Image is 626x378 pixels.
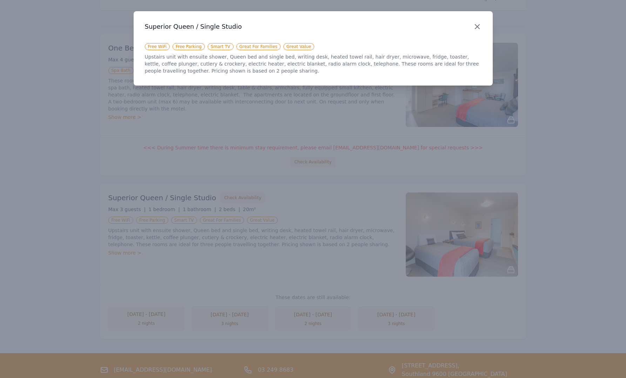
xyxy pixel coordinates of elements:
h3: Superior Queen / Single Studio [145,22,482,31]
span: Great Value [283,43,314,50]
p: Upstairs unit with ensuite shower, Queen bed and single bed, writing desk, heated towel rail, hai... [145,53,482,74]
span: Smart TV [208,43,234,50]
span: Free WiFi [145,43,170,50]
span: Free Parking [173,43,205,50]
span: Great For Families [236,43,281,50]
